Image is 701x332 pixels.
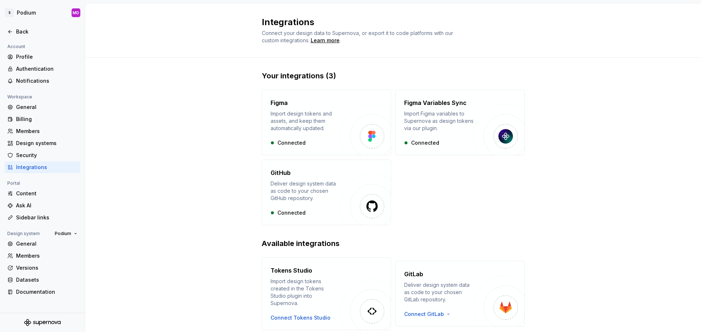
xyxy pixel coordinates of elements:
[4,238,80,250] a: General
[404,110,474,132] div: Import Figma variables to Supernova as design tokens via our plugin.
[4,188,80,199] a: Content
[404,98,467,107] h4: Figma Variables Sync
[16,53,77,60] div: Profile
[4,229,43,238] div: Design system
[4,250,80,262] a: Members
[404,270,423,278] h4: GitLab
[16,65,77,73] div: Authentication
[4,200,80,211] a: Ask AI
[4,262,80,274] a: Versions
[404,310,454,318] button: Connect GitLab
[4,125,80,137] a: Members
[17,9,36,16] div: Podium
[4,149,80,161] a: Security
[4,137,80,149] a: Design systems
[262,71,525,81] h2: Your integrations (3)
[271,278,340,307] div: Import design tokens created in the Tokens Studio plugin into Supernova.
[4,42,28,51] div: Account
[4,26,80,38] a: Back
[262,30,455,43] span: Connect your design data to Supernova, or export it to code platforms with our custom integrations.
[16,77,77,85] div: Notifications
[16,240,77,247] div: General
[16,288,77,296] div: Documentation
[16,190,77,197] div: Content
[271,314,330,321] button: Connect Tokens Studio
[24,319,61,326] svg: Supernova Logo
[16,140,77,147] div: Design systems
[4,113,80,125] a: Billing
[271,168,291,177] h4: GitHub
[262,257,391,330] button: Tokens StudioImport design tokens created in the Tokens Studio plugin into Supernova.Connect Toke...
[1,5,83,21] button: SPodiumMD
[16,103,77,111] div: General
[310,38,341,43] span: .
[4,75,80,87] a: Notifications
[395,90,525,155] button: Figma Variables SyncImport Figma variables to Supernova as design tokens via our plugin.Connected
[404,281,474,303] div: Deliver design system data as code to your chosen GitLab repository.
[404,310,444,318] span: Connect GitLab
[4,212,80,223] a: Sidebar links
[73,10,79,16] div: MD
[16,276,77,284] div: Datasets
[4,274,80,286] a: Datasets
[4,63,80,75] a: Authentication
[4,179,23,188] div: Portal
[262,16,516,28] h2: Integrations
[262,90,391,155] button: FigmaImport design tokens and assets, and keep them automatically updated.Connected
[4,286,80,298] a: Documentation
[16,164,77,171] div: Integrations
[271,266,312,275] h4: Tokens Studio
[311,37,340,44] a: Learn more
[16,202,77,209] div: Ask AI
[16,116,77,123] div: Billing
[5,8,14,17] div: S
[16,152,77,159] div: Security
[55,231,71,237] span: Podium
[16,264,77,272] div: Versions
[4,93,35,101] div: Workspace
[395,257,525,330] button: GitLabDeliver design system data as code to your chosen GitLab repository.Connect GitLab
[16,214,77,221] div: Sidebar links
[271,180,340,202] div: Deliver design system data as code to your chosen GitHub repository.
[262,160,391,225] button: GitHubDeliver design system data as code to your chosen GitHub repository.Connected
[271,110,340,132] div: Import design tokens and assets, and keep them automatically updated.
[4,161,80,173] a: Integrations
[271,98,288,107] h4: Figma
[16,28,77,35] div: Back
[16,128,77,135] div: Members
[262,238,525,249] h2: Available integrations
[4,101,80,113] a: General
[4,51,80,63] a: Profile
[16,252,77,259] div: Members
